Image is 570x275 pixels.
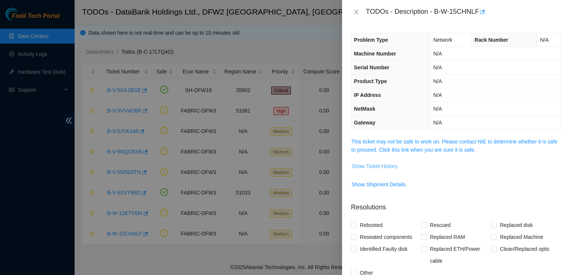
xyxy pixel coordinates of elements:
span: Identified Faulty disk [357,243,411,255]
span: Show Shipment Details [352,180,406,189]
button: Show Shipment Details [351,178,406,190]
span: N/A [540,37,548,43]
div: TODOs - Description - B-W-15CHNLF [366,6,561,18]
span: Rack Number [475,37,508,43]
span: Gateway [354,120,376,126]
span: NetMask [354,106,376,112]
span: N/A [433,120,442,126]
a: This ticket may not be safe to work on. Please contact NIE to determine whether it is safe to pro... [351,139,557,153]
span: Replaced disk [497,219,536,231]
p: Resolutions [351,196,561,212]
span: Rebooted [357,219,386,231]
span: Problem Type [354,37,388,43]
span: Serial Number [354,64,389,70]
button: Close [351,9,361,16]
span: N/A [433,106,442,112]
span: Reseated components [357,231,415,243]
span: Replaced Machine [497,231,546,243]
span: Rescued [427,219,454,231]
span: N/A [433,64,442,70]
span: N/A [433,92,442,98]
span: Show Ticket History [352,162,398,170]
span: IP Address [354,92,381,98]
span: Network [433,37,452,43]
span: close [353,9,359,15]
span: Clean/Replaced optic [497,243,552,255]
button: Show Ticket History [351,160,398,172]
span: Replaced RAM [427,231,468,243]
span: N/A [433,51,442,57]
span: Machine Number [354,51,396,57]
span: N/A [433,78,442,84]
span: Replaced ETH/Power cable [427,243,491,267]
span: Product Type [354,78,387,84]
